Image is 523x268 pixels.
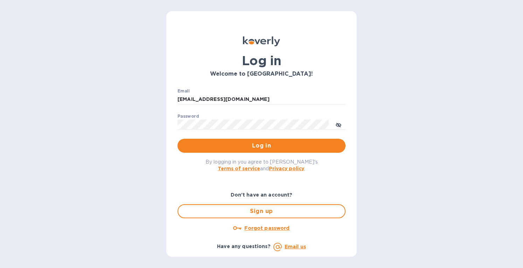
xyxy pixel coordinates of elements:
[184,207,339,215] span: Sign up
[183,142,340,150] span: Log in
[177,53,346,68] h1: Log in
[177,204,346,218] button: Sign up
[269,166,304,171] a: Privacy policy
[244,225,290,231] u: Forgot password
[332,117,346,131] button: toggle password visibility
[285,244,306,249] a: Email us
[217,243,271,249] b: Have any questions?
[205,159,318,171] span: By logging in you agree to [PERSON_NAME]'s and .
[177,94,346,105] input: Enter email address
[177,114,199,118] label: Password
[231,192,293,198] b: Don't have an account?
[177,71,346,77] h3: Welcome to [GEOGRAPHIC_DATA]!
[218,166,260,171] a: Terms of service
[243,36,280,46] img: Koverly
[177,139,346,153] button: Log in
[177,89,190,93] label: Email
